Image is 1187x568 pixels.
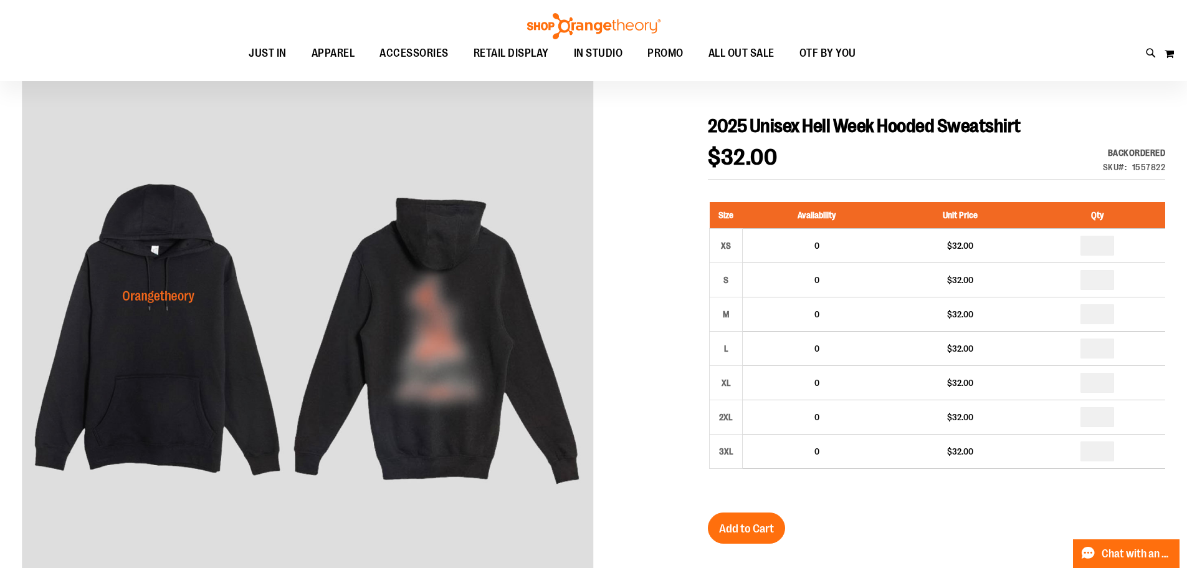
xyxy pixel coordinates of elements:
[814,309,819,319] span: 0
[379,39,449,67] span: ACCESSORIES
[525,13,662,39] img: Shop Orangetheory
[897,239,1023,252] div: $32.00
[717,271,735,289] div: S
[710,202,743,229] th: Size
[1073,539,1180,568] button: Chat with an Expert
[897,411,1023,423] div: $32.00
[814,275,819,285] span: 0
[708,39,775,67] span: ALL OUT SALE
[717,339,735,358] div: L
[717,373,735,392] div: XL
[1103,147,1166,159] div: Availability
[1103,147,1166,159] div: Backordered
[249,39,287,67] span: JUST IN
[708,513,785,544] button: Add to Cart
[719,522,774,536] span: Add to Cart
[1103,162,1127,172] strong: SKU
[1132,161,1166,173] div: 1557822
[897,274,1023,286] div: $32.00
[814,378,819,388] span: 0
[708,145,777,170] span: $32.00
[814,241,819,251] span: 0
[717,305,735,324] div: M
[474,39,549,67] span: RETAIL DISPLAY
[717,408,735,426] div: 2XL
[647,39,684,67] span: PROMO
[743,202,891,229] th: Availability
[814,412,819,422] span: 0
[890,202,1029,229] th: Unit Price
[1102,548,1172,560] span: Chat with an Expert
[897,377,1023,389] div: $32.00
[814,344,819,354] span: 0
[897,308,1023,320] div: $32.00
[708,115,1021,137] span: 2025 Unisex Hell Week Hooded Sweatshirt
[814,446,819,456] span: 0
[1030,202,1165,229] th: Qty
[717,236,735,255] div: XS
[799,39,856,67] span: OTF BY YOU
[312,39,355,67] span: APPAREL
[574,39,623,67] span: IN STUDIO
[717,442,735,461] div: 3XL
[897,342,1023,355] div: $32.00
[897,445,1023,458] div: $32.00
